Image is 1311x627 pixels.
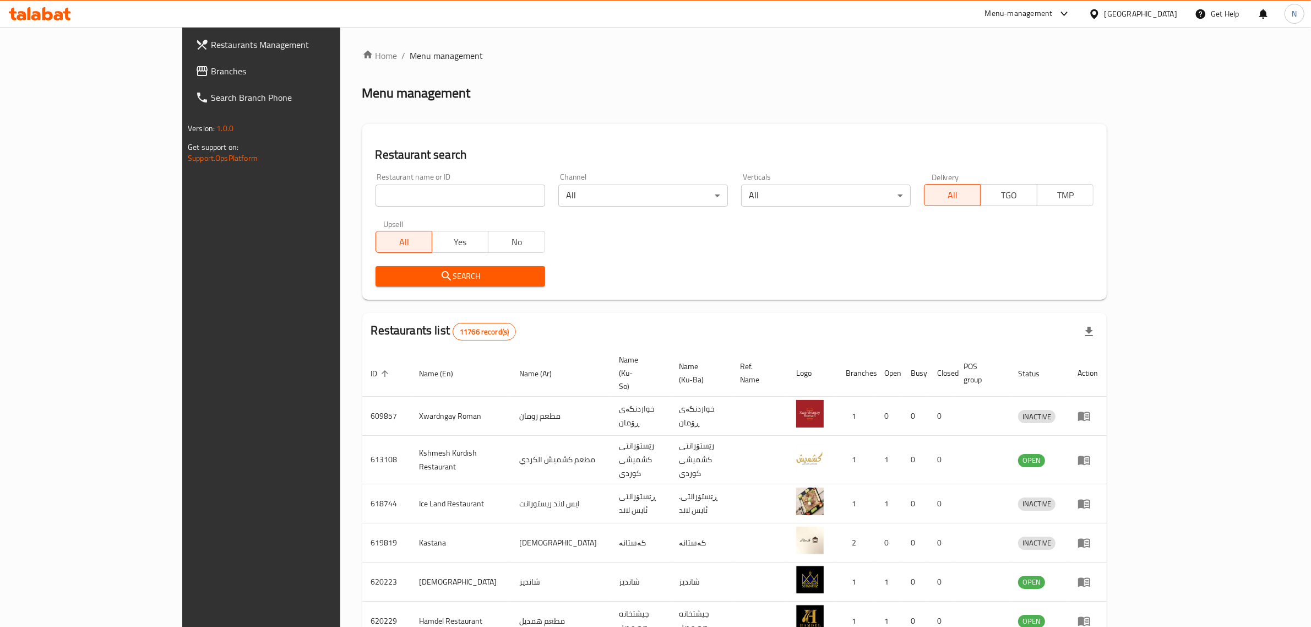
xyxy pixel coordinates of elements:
[411,484,510,523] td: Ice Land Restaurant
[610,397,670,436] td: خواردنگەی ڕۆمان
[610,484,670,523] td: ڕێستۆرانتی ئایس لاند
[411,523,510,563] td: Kastana
[420,367,468,380] span: Name (En)
[376,147,1094,163] h2: Restaurant search
[1078,536,1098,549] div: Menu
[376,266,545,287] button: Search
[362,49,1107,62] nav: breadcrumb
[928,563,955,602] td: 0
[432,231,488,253] button: Yes
[924,184,981,206] button: All
[985,7,1053,20] div: Menu-management
[1042,187,1089,203] span: TMP
[929,187,976,203] span: All
[796,566,824,593] img: Shandiz
[796,400,824,428] img: Xwardngay Roman
[187,58,401,84] a: Branches
[932,173,959,181] label: Delivery
[787,350,837,397] th: Logo
[741,360,774,386] span: Ref. Name
[980,184,1037,206] button: TGO
[985,187,1032,203] span: TGO
[902,523,928,563] td: 0
[1018,410,1056,423] span: INACTIVE
[670,436,732,484] td: رێستۆرانتی کشمیشى كوردى
[411,436,510,484] td: Kshmesh Kurdish Restaurant
[362,84,471,102] h2: Menu management
[1078,409,1098,423] div: Menu
[1018,537,1056,549] span: INACTIVE
[211,91,393,104] span: Search Branch Phone
[510,484,610,523] td: ايس لاند ريستورانت
[837,350,875,397] th: Branches
[510,523,610,563] td: [DEMOGRAPHIC_DATA]
[670,563,732,602] td: شانديز
[453,327,515,337] span: 11766 record(s)
[875,563,902,602] td: 1
[1018,367,1054,380] span: Status
[410,49,483,62] span: Menu management
[928,523,955,563] td: 0
[670,397,732,436] td: خواردنگەی ڕۆمان
[211,38,393,51] span: Restaurants Management
[1018,537,1056,550] div: INACTIVE
[679,360,719,386] span: Name (Ku-Ba)
[837,397,875,436] td: 1
[188,121,215,136] span: Version:
[670,523,732,563] td: کەستانە
[1076,318,1102,345] div: Export file
[371,367,392,380] span: ID
[380,234,428,250] span: All
[488,231,545,253] button: No
[928,436,955,484] td: 0
[510,436,610,484] td: مطعم كشميش الكردي
[371,322,516,340] h2: Restaurants list
[796,444,824,472] img: Kshmesh Kurdish Restaurant
[875,523,902,563] td: 0
[796,488,824,515] img: Ice Land Restaurant
[384,269,536,283] span: Search
[875,397,902,436] td: 0
[1078,575,1098,588] div: Menu
[1037,184,1094,206] button: TMP
[902,484,928,523] td: 0
[837,484,875,523] td: 1
[188,140,238,154] span: Get support on:
[1292,8,1297,20] span: N
[928,350,955,397] th: Closed
[437,234,484,250] span: Yes
[610,523,670,563] td: کەستانە
[1018,454,1045,467] div: OPEN
[670,484,732,523] td: .ڕێستۆرانتی ئایس لاند
[619,353,657,393] span: Name (Ku-So)
[187,84,401,111] a: Search Branch Phone
[187,31,401,58] a: Restaurants Management
[216,121,233,136] span: 1.0.0
[558,185,728,207] div: All
[510,397,610,436] td: مطعم رومان
[1018,498,1056,511] div: INACTIVE
[519,367,566,380] span: Name (Ar)
[875,350,902,397] th: Open
[1105,8,1177,20] div: [GEOGRAPHIC_DATA]
[1018,454,1045,467] span: OPEN
[902,397,928,436] td: 0
[610,436,670,484] td: رێستۆرانتی کشمیشى كوردى
[402,49,406,62] li: /
[837,436,875,484] td: 1
[741,185,911,207] div: All
[875,436,902,484] td: 1
[902,350,928,397] th: Busy
[1018,498,1056,510] span: INACTIVE
[875,484,902,523] td: 1
[796,527,824,554] img: Kastana
[376,231,432,253] button: All
[211,64,393,78] span: Branches
[1078,453,1098,467] div: Menu
[837,523,875,563] td: 2
[1018,576,1045,588] span: OPEN
[837,563,875,602] td: 1
[964,360,996,386] span: POS group
[610,563,670,602] td: شانديز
